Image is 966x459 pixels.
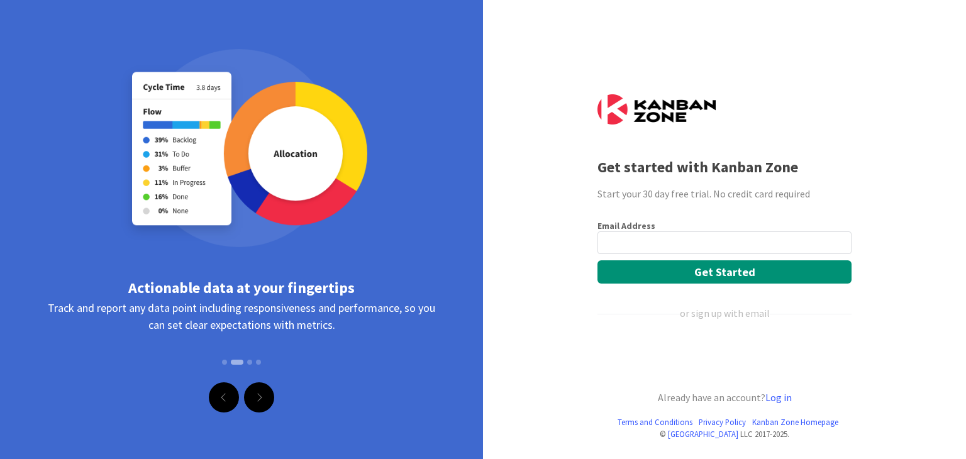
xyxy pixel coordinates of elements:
[597,186,852,201] div: Start your 30 day free trial. No credit card required
[597,428,852,440] div: © LLC 2017- 2025 .
[752,416,838,428] a: Kanban Zone Homepage
[597,260,852,284] button: Get Started
[44,277,439,299] div: Actionable data at your fingertips
[591,341,855,369] iframe: Sign in with Google Button
[597,94,716,124] img: Kanban Zone
[699,416,746,428] a: Privacy Policy
[597,157,798,177] b: Get started with Kanban Zone
[231,360,243,365] button: Slide 2
[256,353,261,371] button: Slide 4
[618,416,692,428] a: Terms and Conditions
[680,306,770,321] div: or sign up with email
[44,299,439,381] div: Track and report any data point including responsiveness and performance, so you can set clear ex...
[597,220,655,231] label: Email Address
[247,353,252,371] button: Slide 3
[597,390,852,405] div: Already have an account?
[222,353,227,371] button: Slide 1
[765,391,792,404] a: Log in
[668,429,738,439] a: [GEOGRAPHIC_DATA]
